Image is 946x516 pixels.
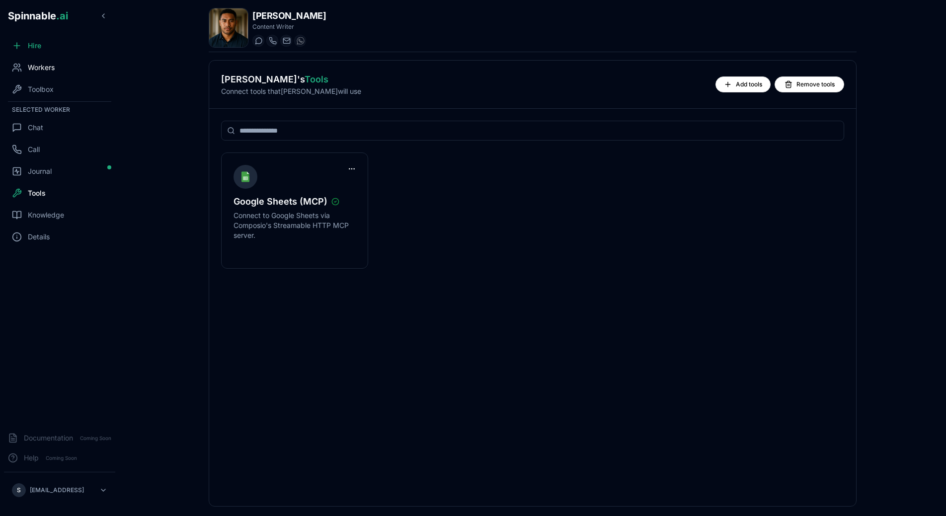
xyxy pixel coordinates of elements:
button: S[EMAIL_ADDRESS] [8,480,111,500]
div: Selected Worker [4,104,115,116]
button: Remove tools [775,76,844,92]
span: Google Sheets (MCP) [234,195,327,209]
span: Workers [28,63,55,73]
span: Spinnable [8,10,68,22]
span: Tools [28,188,46,198]
span: Coming Soon [77,434,114,443]
img: WhatsApp [297,37,305,45]
span: Remove tools [796,80,835,88]
img: Axel Tanaka [209,8,248,47]
span: Details [28,232,50,242]
button: Send email to axel.tanaka@getspinnable.ai [280,35,292,47]
button: Add tools [715,76,771,92]
button: WhatsApp [294,35,306,47]
span: Hire [28,41,41,51]
span: S [17,486,21,494]
span: Add tools [736,80,762,88]
span: .ai [56,10,68,22]
span: Tools [305,74,328,84]
p: [EMAIL_ADDRESS] [30,486,84,494]
p: Connect to Google Sheets via Composio's Streamable HTTP MCP server. [234,211,356,240]
p: Content Writer [252,23,326,31]
span: Call [28,145,40,154]
h1: [PERSON_NAME] [252,9,326,23]
span: Journal [28,166,52,176]
span: Knowledge [28,210,64,220]
img: Google Sheets (MCP) icon [239,169,251,185]
span: Coming Soon [43,453,80,463]
button: Start a call with Axel Tanaka [266,35,278,47]
h2: [PERSON_NAME] 's [221,73,708,86]
span: Help [24,453,39,463]
p: Connect tools that [PERSON_NAME] will use [221,86,708,96]
span: Chat [28,123,43,133]
button: Start a chat with Axel Tanaka [252,35,264,47]
span: Documentation [24,433,73,443]
span: Toolbox [28,84,54,94]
